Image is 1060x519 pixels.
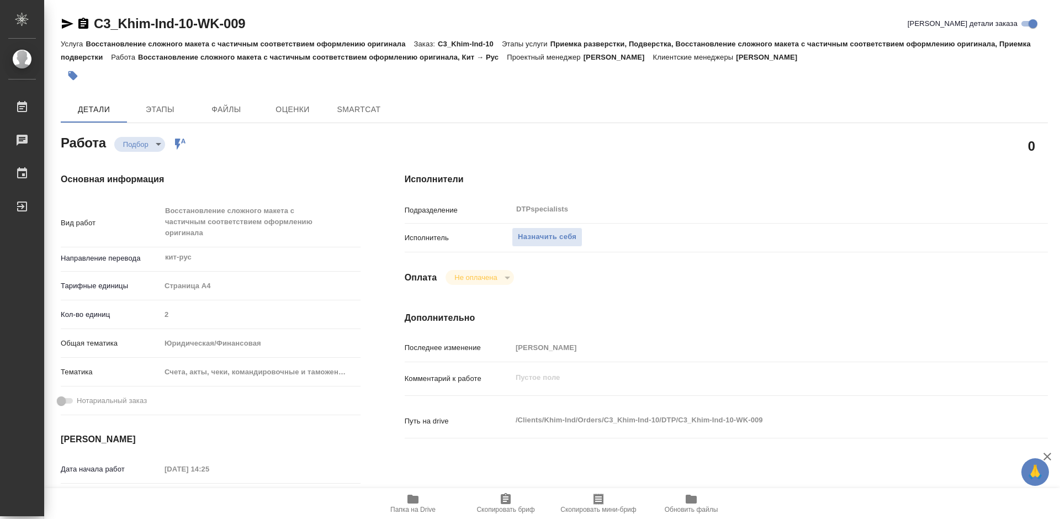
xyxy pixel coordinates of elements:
div: Счета, акты, чеки, командировочные и таможенные документы [161,363,361,382]
h4: Исполнители [405,173,1048,186]
span: Детали [67,103,120,116]
h4: Основная информация [61,173,361,186]
input: Пустое поле [512,340,994,356]
button: Скопировать бриф [459,488,552,519]
span: Назначить себя [518,231,576,243]
button: Подбор [120,140,152,149]
p: Работа [111,53,138,61]
textarea: /Clients/Khim-Ind/Orders/C3_Khim-Ind-10/DTP/C3_Khim-Ind-10-WK-009 [512,411,994,430]
input: Пустое поле [161,306,361,322]
h2: 0 [1028,136,1035,155]
h4: [PERSON_NAME] [61,433,361,446]
p: Вид работ [61,218,161,229]
div: Страница А4 [161,277,361,295]
p: Услуга [61,40,86,48]
span: Этапы [134,103,187,116]
h4: Оплата [405,271,437,284]
p: Приемка разверстки, Подверстка, Восстановление сложного макета с частичным соответствием оформлен... [61,40,1031,61]
span: Папка на Drive [390,506,436,513]
p: [PERSON_NAME] [584,53,653,61]
button: Не оплачена [451,273,500,282]
span: Оценки [266,103,319,116]
span: Обновить файлы [665,506,718,513]
span: [PERSON_NAME] детали заказа [908,18,1017,29]
button: Папка на Drive [367,488,459,519]
p: Последнее изменение [405,342,512,353]
span: Скопировать бриф [476,506,534,513]
p: Исполнитель [405,232,512,243]
div: Подбор [446,270,513,285]
div: Подбор [114,137,165,152]
p: Кол-во единиц [61,309,161,320]
h2: Работа [61,132,106,152]
p: Общая тематика [61,338,161,349]
p: Комментарий к работе [405,373,512,384]
button: Скопировать ссылку для ЯМессенджера [61,17,74,30]
h4: Дополнительно [405,311,1048,325]
span: SmartCat [332,103,385,116]
span: Нотариальный заказ [77,395,147,406]
p: Тематика [61,367,161,378]
p: Заказ: [414,40,438,48]
button: Обновить файлы [645,488,738,519]
p: Клиентские менеджеры [653,53,736,61]
p: Подразделение [405,205,512,216]
a: C3_Khim-Ind-10-WK-009 [94,16,246,31]
button: Скопировать ссылку [77,17,90,30]
button: 🙏 [1021,458,1049,486]
p: Тарифные единицы [61,280,161,292]
p: Путь на drive [405,416,512,427]
p: C3_Khim-Ind-10 [438,40,502,48]
button: Скопировать мини-бриф [552,488,645,519]
input: Пустое поле [161,461,257,477]
p: Направление перевода [61,253,161,264]
p: Восстановление сложного макета с частичным соответствием оформлению оригинала [86,40,414,48]
span: Файлы [200,103,253,116]
p: Проектный менеджер [507,53,583,61]
span: Скопировать мини-бриф [560,506,636,513]
p: Восстановление сложного макета с частичным соответствием оформлению оригинала, Кит → Рус [138,53,507,61]
p: [PERSON_NAME] [736,53,805,61]
p: Этапы услуги [502,40,550,48]
button: Добавить тэг [61,63,85,88]
div: Юридическая/Финансовая [161,334,361,353]
span: 🙏 [1026,460,1045,484]
button: Назначить себя [512,227,582,247]
p: Дата начала работ [61,464,161,475]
